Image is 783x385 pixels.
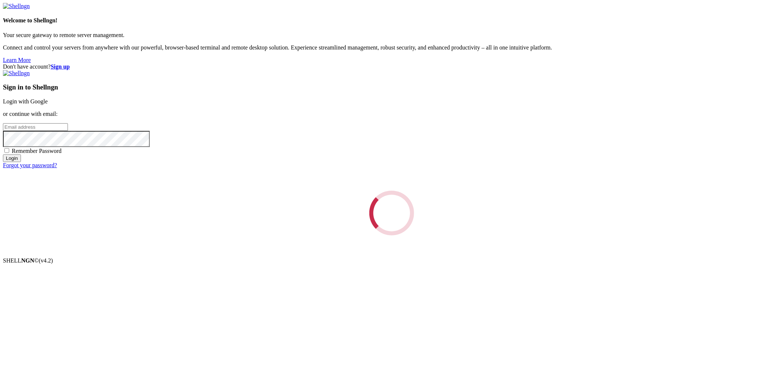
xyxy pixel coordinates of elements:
span: SHELL © [3,257,53,264]
input: Login [3,154,21,162]
div: Loading... [360,182,423,244]
span: Remember Password [12,148,62,154]
p: Your secure gateway to remote server management. [3,32,780,38]
img: Shellngn [3,70,30,77]
p: Connect and control your servers from anywhere with our powerful, browser-based terminal and remo... [3,44,780,51]
input: Email address [3,123,68,131]
a: Login with Google [3,98,48,104]
p: or continue with email: [3,111,780,117]
input: Remember Password [4,148,9,153]
span: 4.2.0 [39,257,53,264]
h3: Sign in to Shellngn [3,83,780,91]
img: Shellngn [3,3,30,10]
a: Forgot your password? [3,162,57,168]
b: NGN [21,257,35,264]
div: Don't have account? [3,63,780,70]
h4: Welcome to Shellngn! [3,17,780,24]
a: Learn More [3,57,31,63]
a: Sign up [51,63,70,70]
